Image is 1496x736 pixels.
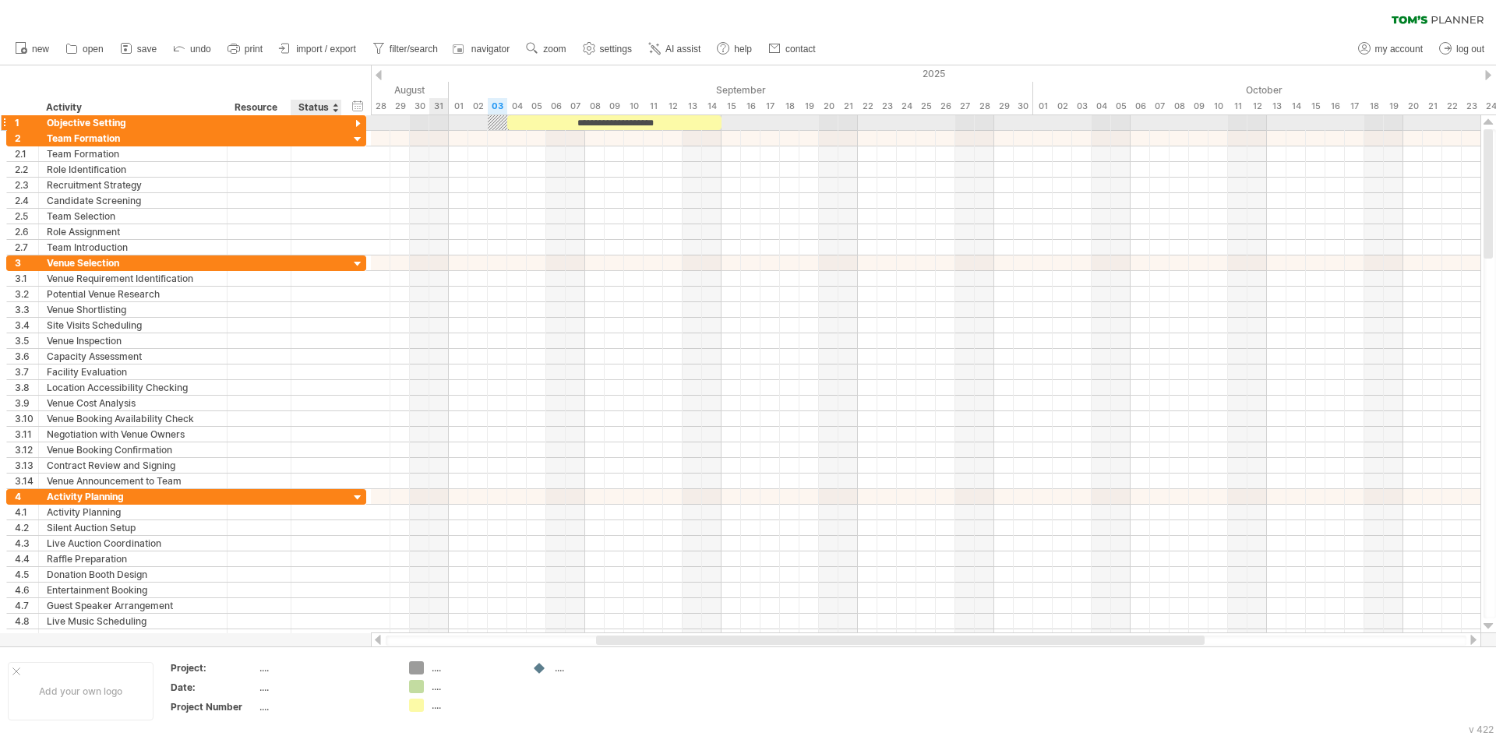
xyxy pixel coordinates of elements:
div: Monday, 1 September 2025 [449,98,468,114]
div: Role Assignment [47,224,219,239]
div: Wednesday, 10 September 2025 [624,98,644,114]
div: .... [555,661,640,674]
div: Tuesday, 2 September 2025 [468,98,488,114]
div: Live Music Scheduling [47,614,219,629]
div: Saturday, 6 September 2025 [546,98,566,114]
div: Status [298,100,333,115]
div: Role Identification [47,162,219,177]
div: Guest Speaker Arrangement [47,598,219,613]
div: Wednesday, 17 September 2025 [760,98,780,114]
div: Thursday, 23 October 2025 [1462,98,1481,114]
span: my account [1375,44,1423,55]
div: Sunday, 31 August 2025 [429,98,449,114]
div: 3.9 [15,396,38,410]
div: Thursday, 28 August 2025 [371,98,390,114]
div: Thursday, 11 September 2025 [644,98,663,114]
a: contact [764,39,820,59]
div: Live Auction Coordination [47,536,219,551]
div: Tuesday, 14 October 2025 [1286,98,1306,114]
span: import / export [296,44,356,55]
div: Friday, 17 October 2025 [1345,98,1364,114]
div: Add your own logo [8,662,153,720]
div: 2.1 [15,146,38,161]
div: Project Number [171,700,256,713]
div: 3.10 [15,411,38,426]
div: Wednesday, 3 September 2025 [488,98,507,114]
div: Silent Auction Setup [47,520,219,535]
div: .... [432,680,517,693]
div: Wednesday, 8 October 2025 [1170,98,1189,114]
div: Site Visits Scheduling [47,318,219,333]
div: Wednesday, 24 September 2025 [897,98,916,114]
div: Venue Announcement to Team [47,474,219,488]
span: filter/search [390,44,438,55]
div: Recruitment Strategy [47,178,219,192]
div: Negotiation with Venue Owners [47,427,219,442]
div: Project: [171,661,256,674]
div: Monday, 20 October 2025 [1403,98,1423,114]
div: Saturday, 18 October 2025 [1364,98,1384,114]
div: 3.11 [15,427,38,442]
span: settings [600,44,632,55]
div: Donation Booth Design [47,567,219,582]
div: Saturday, 30 August 2025 [410,98,429,114]
div: 4 [15,489,38,504]
div: 3.4 [15,318,38,333]
div: Venue Selection [47,255,219,270]
a: settings [579,39,637,59]
div: Monday, 8 September 2025 [585,98,605,114]
div: Tuesday, 23 September 2025 [877,98,897,114]
span: AI assist [665,44,700,55]
div: Activity Planning [47,489,219,504]
div: Team Formation [47,146,219,161]
span: log out [1456,44,1484,55]
div: Venue Inspection [47,333,219,348]
a: navigator [450,39,514,59]
div: 2.3 [15,178,38,192]
span: navigator [471,44,510,55]
a: AI assist [644,39,705,59]
div: Catering Planning [47,629,219,644]
div: 3 [15,255,38,270]
div: Tuesday, 9 September 2025 [605,98,624,114]
a: log out [1435,39,1489,59]
div: 3.7 [15,364,38,379]
div: 3.14 [15,474,38,488]
a: zoom [522,39,570,59]
a: my account [1354,39,1427,59]
div: 4.6 [15,583,38,597]
div: September 2025 [449,82,1033,98]
div: 4.4 [15,551,38,566]
div: Capacity Assessment [47,349,219,364]
div: Sunday, 28 September 2025 [975,98,994,114]
div: Thursday, 4 September 2025 [507,98,527,114]
div: 3.8 [15,380,38,395]
span: new [32,44,49,55]
div: .... [259,700,390,713]
div: Date: [171,681,256,694]
div: 3.6 [15,349,38,364]
div: 4.3 [15,536,38,551]
div: Saturday, 20 September 2025 [819,98,838,114]
div: Tuesday, 30 September 2025 [1014,98,1033,114]
div: Venue Requirement Identification [47,271,219,286]
div: Monday, 22 September 2025 [858,98,877,114]
div: Monday, 13 October 2025 [1267,98,1286,114]
div: Monday, 15 September 2025 [722,98,741,114]
div: Sunday, 21 September 2025 [838,98,858,114]
div: Wednesday, 15 October 2025 [1306,98,1325,114]
div: Team Formation [47,131,219,146]
div: Tuesday, 21 October 2025 [1423,98,1442,114]
div: Thursday, 9 October 2025 [1189,98,1208,114]
div: Saturday, 27 September 2025 [955,98,975,114]
div: .... [259,661,390,674]
div: Thursday, 25 September 2025 [916,98,936,114]
div: Tuesday, 16 September 2025 [741,98,760,114]
div: 4.8 [15,614,38,629]
span: undo [190,44,211,55]
div: 2.2 [15,162,38,177]
a: print [224,39,267,59]
div: .... [259,681,390,694]
div: Thursday, 2 October 2025 [1053,98,1072,114]
div: Raffle Preparation [47,551,219,566]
